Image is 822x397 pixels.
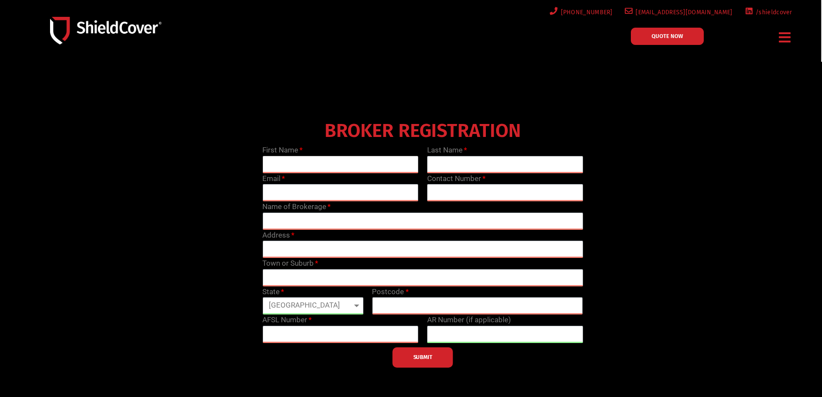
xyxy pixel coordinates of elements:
[262,201,331,213] label: Name of Brokerage
[623,7,733,18] a: [EMAIL_ADDRESS][DOMAIN_NAME]
[262,145,302,156] label: First Name
[427,145,467,156] label: Last Name
[372,286,408,298] label: Postcode
[262,286,284,298] label: State
[262,314,312,326] label: AFSL Number
[743,7,792,18] a: /shieldcover
[427,314,511,326] label: AR Number (if applicable)
[258,126,587,136] h4: BROKER REGISTRATION
[50,17,161,44] img: Shield-Cover-Underwriting-Australia-logo-full
[631,28,704,45] a: QUOTE NOW
[262,173,285,184] label: Email
[262,230,294,241] label: Address
[776,27,794,48] div: Menu Toggle
[633,7,732,18] span: [EMAIL_ADDRESS][DOMAIN_NAME]
[753,7,792,18] span: /shieldcover
[548,7,613,18] a: [PHONE_NUMBER]
[413,356,432,358] span: SUBMIT
[262,258,318,269] label: Town or Suburb
[558,7,613,18] span: [PHONE_NUMBER]
[393,347,453,368] button: SUBMIT
[652,33,683,39] span: QUOTE NOW
[427,173,485,184] label: Contact Number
